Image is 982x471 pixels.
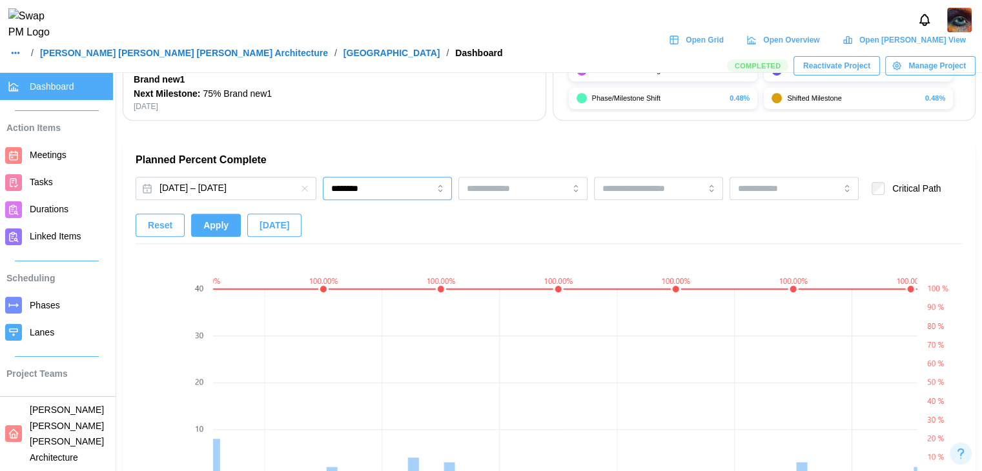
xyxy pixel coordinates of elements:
button: Apply [191,214,241,237]
div: / [334,48,337,57]
img: 2Q== [947,8,972,32]
span: Manage Project [908,57,966,75]
span: Linked Items [30,231,81,241]
span: Open Grid [686,31,724,49]
div: Phase/Milestone Shift [592,93,725,104]
span: Open [PERSON_NAME] View [859,31,966,49]
span: Meetings [30,150,66,160]
span: Open Overview [763,31,819,49]
div: 0.48% [925,93,945,104]
label: Critical Path [885,182,941,195]
strong: Next Milestone: [134,88,200,99]
div: [DATE] [134,101,540,113]
span: Completed [735,60,781,72]
h2: Planned Percent Complete [136,153,963,167]
div: 0.48% [730,93,750,104]
button: Reset [136,214,185,237]
button: Reactivate Project [793,56,880,75]
button: Notifications [914,9,936,31]
span: Phases [30,300,60,310]
a: [GEOGRAPHIC_DATA] [343,48,440,57]
span: Dashboard [30,81,74,92]
a: Open Grid [662,30,733,50]
span: Reactivate Project [803,57,870,75]
span: [PERSON_NAME] [PERSON_NAME] [PERSON_NAME] Architecture [30,405,104,463]
span: Apply [203,214,229,236]
span: Durations [30,204,68,214]
button: Sep 2, 2024 – Sep 30, 2024 [136,177,316,200]
div: / [446,48,449,57]
a: Open [PERSON_NAME] View [836,30,976,50]
button: [DATE] [247,214,302,237]
span: Tasks [30,177,53,187]
div: Shifted Milestone [787,93,920,104]
span: [DATE] [260,214,289,236]
span: Lanes [30,327,54,337]
a: [PERSON_NAME] [PERSON_NAME] [PERSON_NAME] Architecture [40,48,328,57]
div: 75% Brand new1 [134,87,540,101]
button: Manage Project [885,56,976,75]
a: Open Overview [740,30,830,50]
a: Zulqarnain Khalil [947,8,972,32]
img: Swap PM Logo [8,8,61,41]
div: Brand new1 [134,73,540,87]
div: Dashboard [455,48,502,57]
div: / [31,48,34,57]
span: Reset [148,214,172,236]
